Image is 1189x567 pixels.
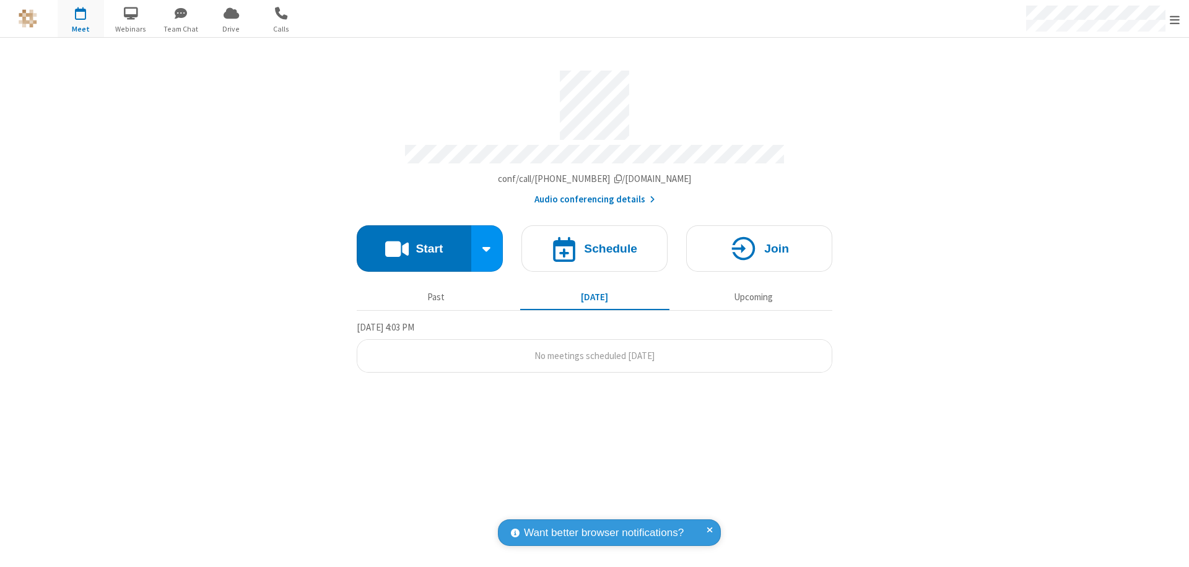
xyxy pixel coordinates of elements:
[416,243,443,254] h4: Start
[686,225,832,272] button: Join
[357,225,471,272] button: Start
[584,243,637,254] h4: Schedule
[764,243,789,254] h4: Join
[521,225,668,272] button: Schedule
[357,320,832,373] section: Today's Meetings
[362,285,511,309] button: Past
[534,193,655,207] button: Audio conferencing details
[471,225,503,272] div: Start conference options
[534,350,655,361] span: No meetings scheduled [DATE]
[524,525,684,541] span: Want better browser notifications?
[498,172,692,186] button: Copy my meeting room linkCopy my meeting room link
[357,61,832,207] section: Account details
[498,173,692,184] span: Copy my meeting room link
[108,24,154,35] span: Webinars
[158,24,204,35] span: Team Chat
[357,321,414,333] span: [DATE] 4:03 PM
[679,285,828,309] button: Upcoming
[258,24,305,35] span: Calls
[520,285,669,309] button: [DATE]
[58,24,104,35] span: Meet
[19,9,37,28] img: QA Selenium DO NOT DELETE OR CHANGE
[1158,535,1180,558] iframe: Chat
[208,24,255,35] span: Drive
